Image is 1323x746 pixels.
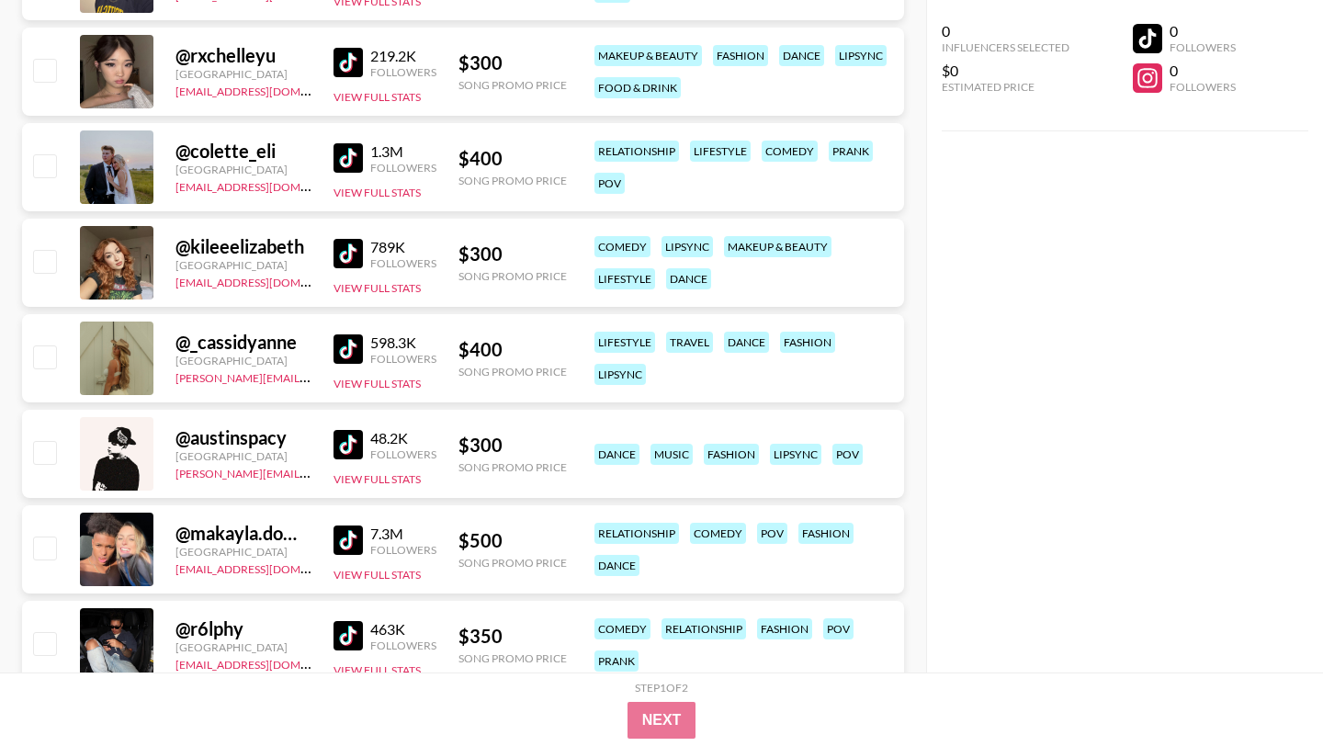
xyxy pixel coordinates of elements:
[458,78,567,92] div: Song Promo Price
[650,444,693,465] div: music
[334,334,363,364] img: TikTok
[175,617,311,640] div: @ r6lphy
[175,640,311,654] div: [GEOGRAPHIC_DATA]
[458,529,567,552] div: $ 500
[661,236,713,257] div: lipsync
[334,48,363,77] img: TikTok
[829,141,873,162] div: prank
[370,639,436,652] div: Followers
[458,147,567,170] div: $ 400
[835,45,887,66] div: lipsync
[370,142,436,161] div: 1.3M
[1170,40,1236,54] div: Followers
[1231,654,1301,724] iframe: Drift Widget Chat Controller
[370,352,436,366] div: Followers
[724,332,769,353] div: dance
[370,620,436,639] div: 463K
[175,176,360,194] a: [EMAIL_ADDRESS][DOMAIN_NAME]
[370,333,436,352] div: 598.3K
[942,80,1069,94] div: Estimated Price
[1170,62,1236,80] div: 0
[458,556,567,570] div: Song Promo Price
[594,555,639,576] div: dance
[175,463,447,480] a: [PERSON_NAME][EMAIL_ADDRESS][DOMAIN_NAME]
[334,239,363,268] img: TikTok
[942,62,1069,80] div: $0
[823,618,854,639] div: pov
[661,618,746,639] div: relationship
[635,681,688,695] div: Step 1 of 2
[594,364,646,385] div: lipsync
[175,81,360,98] a: [EMAIL_ADDRESS][DOMAIN_NAME]
[175,449,311,463] div: [GEOGRAPHIC_DATA]
[832,444,863,465] div: pov
[175,140,311,163] div: @ colette_eli
[594,141,679,162] div: relationship
[458,625,567,648] div: $ 350
[175,426,311,449] div: @ austinspacy
[175,354,311,367] div: [GEOGRAPHIC_DATA]
[370,65,436,79] div: Followers
[334,377,421,390] button: View Full Stats
[1170,80,1236,94] div: Followers
[370,429,436,447] div: 48.2K
[762,141,818,162] div: comedy
[175,272,360,289] a: [EMAIL_ADDRESS][DOMAIN_NAME]
[370,256,436,270] div: Followers
[780,332,835,353] div: fashion
[594,268,655,289] div: lifestyle
[175,235,311,258] div: @ kileeelizabeth
[690,141,751,162] div: lifestyle
[770,444,821,465] div: lipsync
[713,45,768,66] div: fashion
[334,472,421,486] button: View Full Stats
[175,44,311,67] div: @ rxchelleyu
[370,47,436,65] div: 219.2K
[334,621,363,650] img: TikTok
[334,186,421,199] button: View Full Stats
[458,460,567,474] div: Song Promo Price
[594,173,625,194] div: pov
[334,663,421,677] button: View Full Stats
[458,174,567,187] div: Song Promo Price
[594,45,702,66] div: makeup & beauty
[458,51,567,74] div: $ 300
[942,40,1069,54] div: Influencers Selected
[370,525,436,543] div: 7.3M
[175,545,311,559] div: [GEOGRAPHIC_DATA]
[779,45,824,66] div: dance
[175,163,311,176] div: [GEOGRAPHIC_DATA]
[334,281,421,295] button: View Full Stats
[370,447,436,461] div: Followers
[334,430,363,459] img: TikTok
[370,238,436,256] div: 789K
[458,338,567,361] div: $ 400
[334,90,421,104] button: View Full Stats
[942,22,1069,40] div: 0
[628,702,696,739] button: Next
[666,332,713,353] div: travel
[175,331,311,354] div: @ _cassidyanne
[334,568,421,582] button: View Full Stats
[175,522,311,545] div: @ makayla.domagalski1
[175,654,360,672] a: [EMAIL_ADDRESS][DOMAIN_NAME]
[724,236,831,257] div: makeup & beauty
[594,444,639,465] div: dance
[458,243,567,266] div: $ 300
[175,559,360,576] a: [EMAIL_ADDRESS][DOMAIN_NAME]
[370,543,436,557] div: Followers
[704,444,759,465] div: fashion
[175,367,535,385] a: [PERSON_NAME][EMAIL_ADDRESS][PERSON_NAME][DOMAIN_NAME]
[757,618,812,639] div: fashion
[175,67,311,81] div: [GEOGRAPHIC_DATA]
[1170,22,1236,40] div: 0
[458,651,567,665] div: Song Promo Price
[458,434,567,457] div: $ 300
[798,523,854,544] div: fashion
[594,650,639,672] div: prank
[594,618,650,639] div: comedy
[594,77,681,98] div: food & drink
[334,143,363,173] img: TikTok
[334,526,363,555] img: TikTok
[370,161,436,175] div: Followers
